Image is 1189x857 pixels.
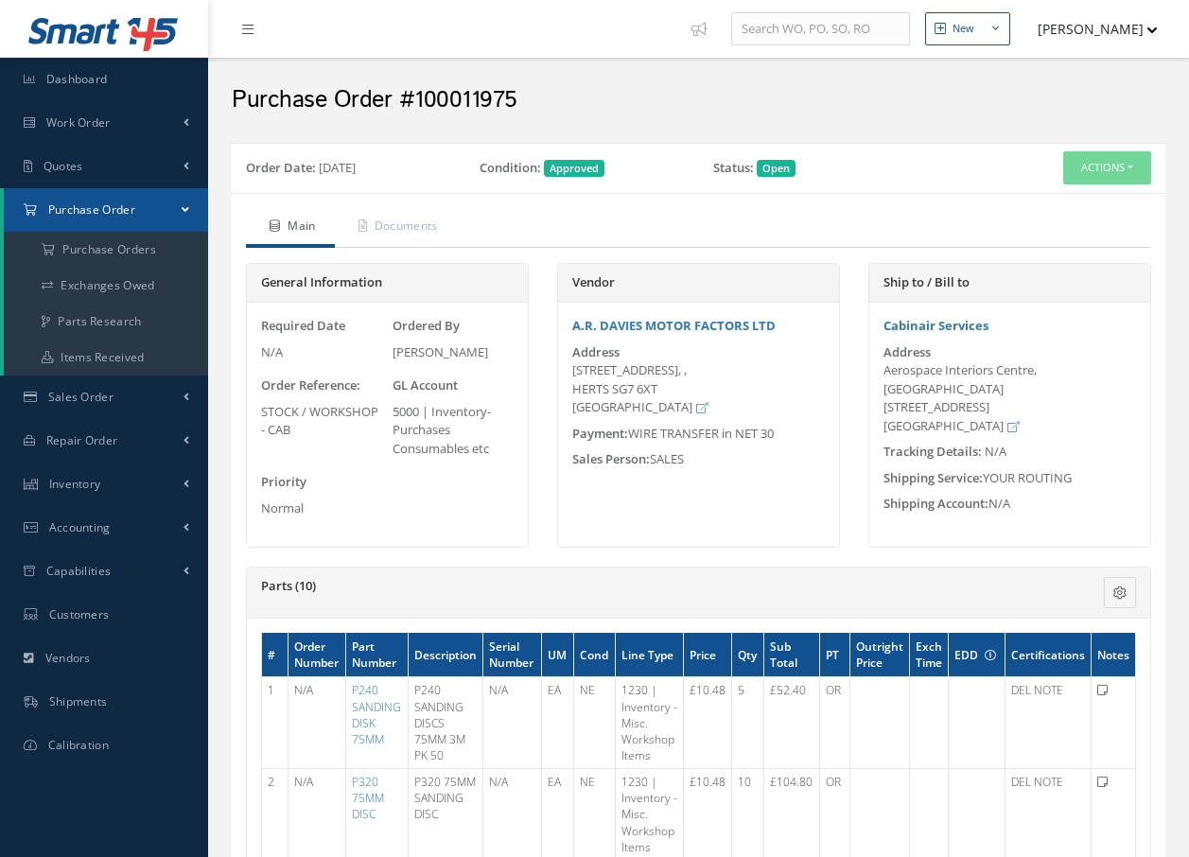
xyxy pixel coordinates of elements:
[352,682,401,746] a: P240 SANDING DISK 75MM
[288,677,345,769] td: N/A
[408,633,483,677] th: Description
[261,499,383,518] div: Normal
[46,563,112,579] span: Capabilities
[764,677,820,769] td: £52.40
[820,677,850,769] td: OR
[558,450,839,469] div: SALES
[1020,10,1158,47] button: [PERSON_NAME]
[393,403,515,459] div: 5000 | Inventory- Purchases Consumables etc
[1005,633,1092,677] th: Certifications
[572,450,650,467] span: Sales Person:
[542,677,574,769] td: EA
[1005,677,1092,769] td: DEL NOTE
[480,159,541,178] label: Condition:
[869,495,1150,514] div: N/A
[483,633,542,677] th: Serial Number
[883,317,988,334] a: Cabinair Services
[949,633,1005,677] th: EDD
[262,677,289,769] td: 1
[46,71,108,87] span: Dashboard
[48,201,135,218] span: Purchase Order
[869,469,1150,488] div: YOUR ROUTING
[1092,633,1136,677] th: Notes
[4,304,208,340] a: Parts Research
[953,21,974,37] div: New
[335,208,457,248] a: Documents
[615,677,684,769] td: 1230 | Inventory - Misc. Workshop Items
[883,495,988,512] span: Shipping Account:
[820,633,850,677] th: PT
[49,519,111,535] span: Accounting
[46,114,111,131] span: Work Order
[48,389,114,405] span: Sales Order
[261,376,360,395] label: Order Reference:
[883,443,982,460] span: Tracking Details:
[1063,151,1151,184] button: Actions
[572,317,776,334] a: A.R. DAVIES MOTOR FACTORS LTD
[408,677,483,769] td: P240 SANDING DISCS 75MM 3M PK 50
[883,469,983,486] span: Shipping Service:
[49,606,110,622] span: Customers
[764,633,820,677] th: Sub Total
[572,425,628,442] span: Payment:
[261,403,383,440] div: STOCK / WORKSHOP - CAB
[910,633,949,677] th: Exch Time
[393,376,458,395] label: GL Account
[261,275,514,290] h5: General Information
[925,12,1010,45] button: New
[4,340,208,376] a: Items Received
[352,774,384,822] a: P320 75MM DISC
[732,677,764,769] td: 5
[48,737,109,753] span: Calibration
[232,86,1165,114] h2: Purchase Order #100011975
[572,275,825,290] h5: Vendor
[572,345,620,359] label: Address
[393,317,460,336] label: Ordered By
[4,188,208,232] a: Purchase Order
[4,232,208,268] a: Purchase Orders
[483,677,542,769] td: N/A
[46,432,118,448] span: Repair Order
[393,343,515,362] div: [PERSON_NAME]
[44,158,83,174] span: Quotes
[261,473,306,492] label: Priority
[261,579,986,594] h5: Parts (10)
[574,633,616,677] th: Cond
[574,677,616,769] td: NE
[542,633,574,677] th: UM
[684,677,732,769] td: £10.48
[883,361,1136,435] div: Aerospace Interiors Centre, [GEOGRAPHIC_DATA] [STREET_ADDRESS] [GEOGRAPHIC_DATA]
[849,633,909,677] th: Outright Price
[757,160,796,177] span: Open
[345,633,408,677] th: Part Number
[246,159,316,178] label: Order Date:
[558,425,839,444] div: WIRE TRANSFER in NET 30
[684,633,732,677] th: Price
[246,208,335,248] a: Main
[985,443,1006,460] span: N/A
[883,345,931,359] label: Address
[731,12,910,46] input: Search WO, PO, SO, RO
[4,268,208,304] a: Exchanges Owed
[883,275,1136,290] h5: Ship to / Bill to
[319,159,356,176] span: [DATE]
[544,160,604,177] span: Approved
[261,343,383,362] div: N/A
[732,633,764,677] th: Qty
[572,361,825,417] div: [STREET_ADDRESS], , HERTS SG7 6XT [GEOGRAPHIC_DATA]
[49,693,108,709] span: Shipments
[615,633,684,677] th: Line Type
[288,633,345,677] th: Order Number
[49,476,101,492] span: Inventory
[45,650,91,666] span: Vendors
[261,317,345,336] label: Required Date
[713,159,754,178] label: Status:
[262,633,289,677] th: #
